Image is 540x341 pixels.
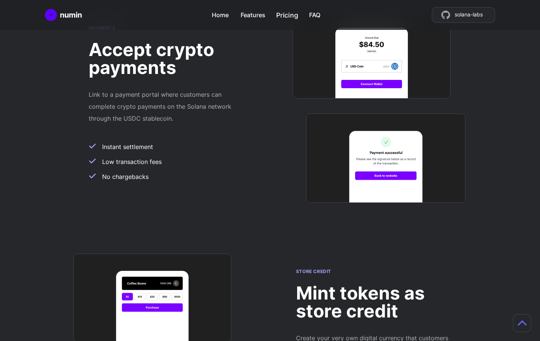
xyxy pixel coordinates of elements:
a: Home [45,9,82,21]
div: numin [60,10,82,20]
img: Feature image 6 [306,114,466,203]
span: Low transaction fees [102,157,162,166]
span: solana-labs [455,10,483,19]
h2: Accept crypto payments [89,41,244,77]
a: Pricing [276,7,298,20]
span: Store credit [296,269,331,274]
button: Scroll to top [513,314,531,332]
a: source code [432,7,495,23]
span: Instant settlement [102,142,153,151]
h2: Mint tokens as store credit [296,284,452,320]
a: FAQ [309,7,320,19]
a: Features [241,7,265,19]
span: No chargebacks [102,172,149,181]
a: Home [212,7,229,19]
img: Feature image 5 [293,10,451,99]
p: Link to a payment portal where customers can complete crypto payments on the Solana network throu... [89,89,244,124]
